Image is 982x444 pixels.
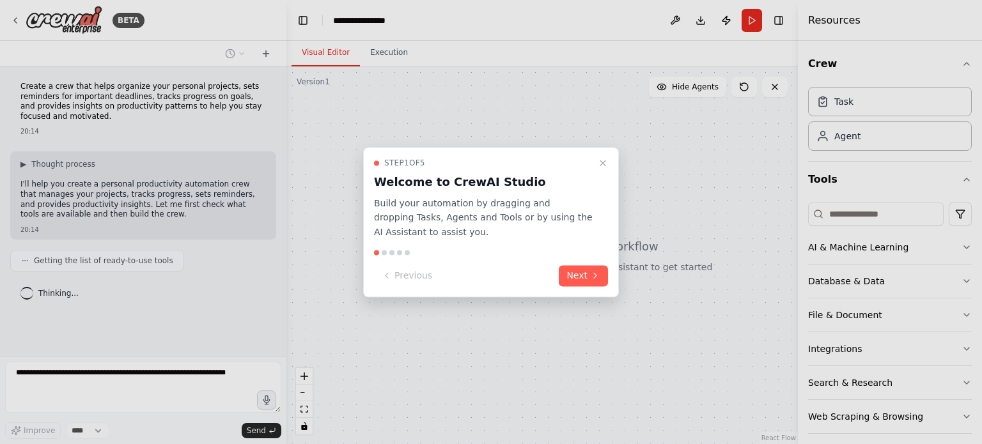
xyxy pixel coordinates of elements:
[374,265,440,286] button: Previous
[374,196,593,240] p: Build your automation by dragging and dropping Tasks, Agents and Tools or by using the AI Assista...
[384,158,425,168] span: Step 1 of 5
[294,11,312,29] button: Hide left sidebar
[374,173,593,191] h3: Welcome to CrewAI Studio
[559,265,608,286] button: Next
[595,155,611,171] button: Close walkthrough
